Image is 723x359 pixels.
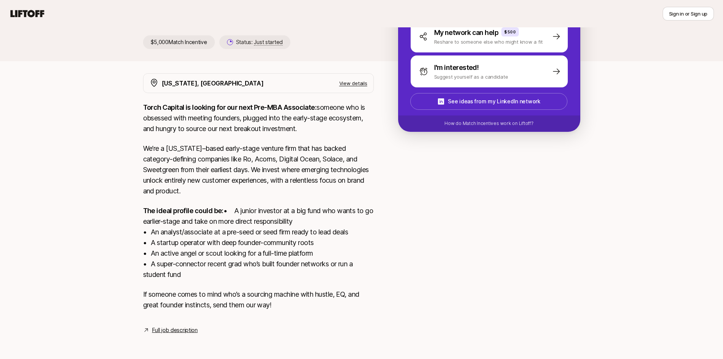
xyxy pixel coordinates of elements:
p: $500 [504,29,516,35]
p: someone who is obsessed with meeting founders, plugged into the early-stage ecosystem, and hungry... [143,102,374,134]
p: View details [339,79,367,87]
p: I'm interested! [434,62,479,73]
p: Suggest yourself as a candidate [434,73,508,81]
strong: Torch Capital is looking for our next Pre-MBA Associate: [143,103,317,111]
p: We’re a [US_STATE]–based early-stage venture firm that has backed category-defining companies lik... [143,143,374,196]
p: Status: [236,38,283,47]
p: • A junior investor at a big fund who wants to go earlier-stage and take on more direct responsib... [143,206,374,280]
strong: The ideal profile could be: [143,207,224,215]
p: [US_STATE], [GEOGRAPHIC_DATA] [162,78,264,88]
p: How do Match Incentives work on Liftoff? [444,120,533,127]
a: Full job description [152,326,198,335]
p: My network can help [434,27,499,38]
button: Sign in or Sign up [663,7,714,21]
p: Reshare to someone else who might know a fit [434,38,543,46]
p: See ideas from my LinkedIn network [448,97,540,106]
p: $5,000 Match Incentive [143,35,215,49]
button: See ideas from my LinkedIn network [410,93,567,110]
span: Just started [254,39,283,46]
p: If someone comes to mind who’s a sourcing machine with hustle, EQ, and great founder instincts, s... [143,289,374,310]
